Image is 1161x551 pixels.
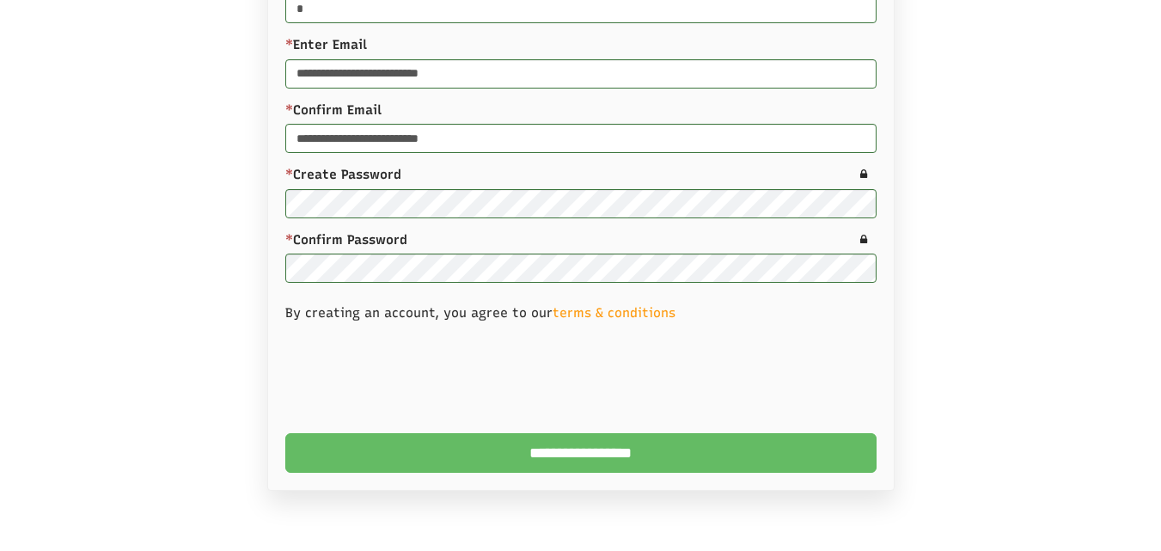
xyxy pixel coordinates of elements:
label: Create Password [285,166,877,184]
label: Enter Email [285,36,877,54]
iframe: reCAPTCHA [285,353,547,420]
label: Confirm Email [285,101,877,119]
label: Confirm Password [285,231,877,249]
a: terms & conditions [553,305,675,321]
p: By creating an account, you agree to our [285,296,877,331]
